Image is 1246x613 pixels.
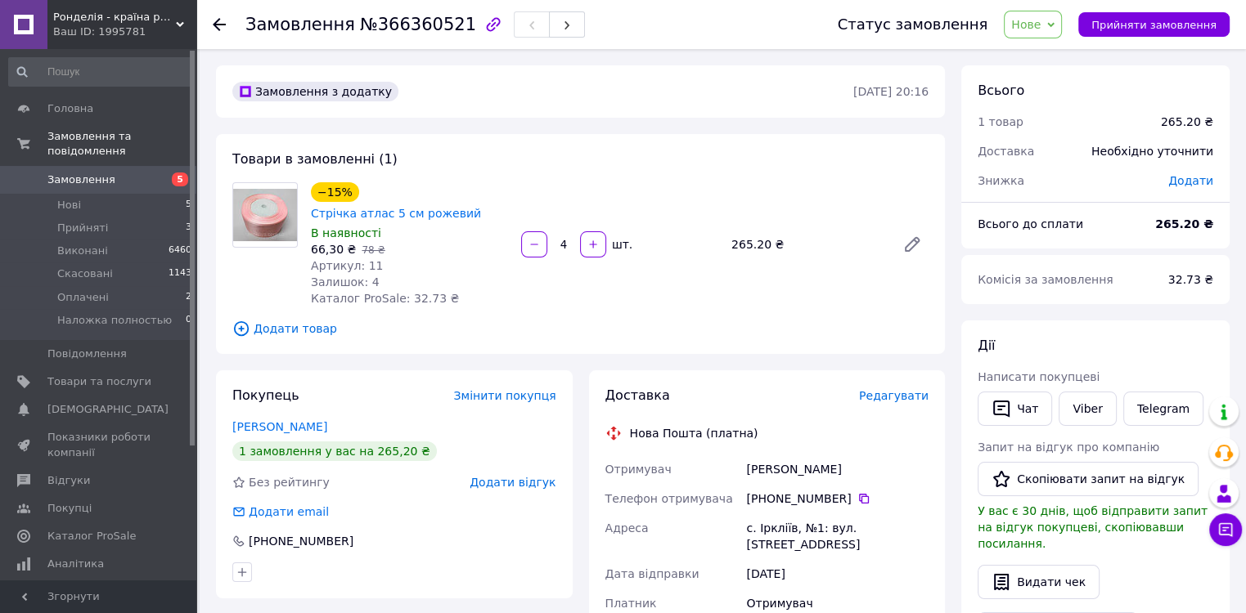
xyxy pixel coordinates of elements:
[47,473,90,488] span: Відгуки
[605,387,670,403] span: Доставка
[231,503,331,520] div: Додати email
[608,236,634,253] div: шт.
[1209,513,1242,546] button: Чат з покупцем
[853,85,929,98] time: [DATE] 20:16
[743,513,932,559] div: с. Іркліїв, №1: вул. [STREET_ADDRESS]
[232,151,398,167] span: Товари в замовленні (1)
[1161,114,1213,130] div: 265.20 ₴
[57,313,172,328] span: Наложка полностью
[1168,174,1213,187] span: Додати
[978,83,1024,98] span: Всього
[57,221,108,235] span: Прийняті
[605,463,672,476] span: Отримувач
[232,387,299,403] span: Покупець
[47,347,127,361] span: Повідомлення
[47,129,196,159] span: Замовлення та повідомлення
[725,233,889,256] div: 265.20 ₴
[311,259,383,272] span: Артикул: 11
[1091,19,1217,31] span: Прийняти замовлення
[978,115,1023,128] span: 1 товар
[247,503,331,520] div: Додати email
[47,374,151,389] span: Товари та послуги
[859,389,929,402] span: Редагувати
[247,533,355,549] div: [PHONE_NUMBER]
[57,244,108,258] span: Виконані
[978,370,1100,383] span: Написати покупцеві
[232,82,398,101] div: Замовлення з додатку
[232,441,437,461] div: 1 замовлення у вас на 265,20 ₴
[838,16,988,33] div: Статус замовлення
[743,559,932,588] div: [DATE]
[896,228,929,261] a: Редагувати
[1155,217,1213,230] b: 265.20 ₴
[1168,273,1213,286] span: 32.73 ₴
[978,273,1113,286] span: Комісія за замовлення
[743,454,932,484] div: [PERSON_NAME]
[186,221,191,235] span: 3
[213,16,226,33] div: Повернутися назад
[47,557,104,571] span: Аналітика
[172,172,188,186] span: 5
[249,476,330,489] span: Без рейтингу
[311,243,356,256] span: 66,30 ₴
[169,266,191,281] span: 1143
[978,145,1034,158] span: Доставка
[47,172,115,187] span: Замовлення
[47,529,136,544] span: Каталог ProSale
[186,290,191,305] span: 2
[1059,392,1116,426] a: Viber
[311,182,359,202] div: −15%
[1123,392,1203,426] a: Telegram
[605,492,733,505] span: Телефон отримувача
[47,101,93,116] span: Головна
[1011,18,1041,31] span: Нове
[232,320,929,338] span: Додати товар
[8,57,193,87] input: Пошук
[169,244,191,258] span: 6460
[53,25,196,39] div: Ваш ID: 1995781
[978,441,1159,454] span: Запит на відгук про компанію
[186,313,191,328] span: 0
[47,430,151,459] span: Показники роботи компанії
[311,292,459,305] span: Каталог ProSale: 32.73 ₴
[978,504,1208,550] span: У вас є 30 днів, щоб відправити запит на відгук покупцеві, скопіювавши посилання.
[47,402,169,417] span: [DEMOGRAPHIC_DATA]
[978,217,1083,230] span: Всього до сплати
[311,226,381,239] span: В наявності
[746,490,929,507] div: [PHONE_NUMBER]
[53,10,176,25] span: Ронделія - країна рукоділля
[605,567,699,580] span: Дата відправки
[978,392,1052,426] button: Чат
[605,597,657,610] span: Платник
[360,15,476,34] span: №366360521
[311,207,481,220] a: Стрічка атлас 5 см рожевий
[1078,12,1230,37] button: Прийняти замовлення
[626,425,762,441] div: Нова Пошта (платна)
[186,198,191,213] span: 5
[470,476,556,489] span: Додати відгук
[57,198,81,213] span: Нові
[978,338,995,353] span: Дії
[57,266,113,281] span: Скасовані
[454,389,556,402] span: Змінити покупця
[245,15,355,34] span: Замовлення
[605,521,649,535] span: Адреса
[233,189,297,241] img: Стрічка атлас 5 см рожевий
[311,275,380,289] span: Залишок: 4
[232,420,327,433] a: [PERSON_NAME]
[57,290,109,305] span: Оплачені
[978,174,1024,187] span: Знижка
[978,565,1100,599] button: Видати чек
[978,462,1199,496] button: Скопіювати запит на відгук
[1082,133,1223,169] div: Необхідно уточнити
[362,244,385,256] span: 78 ₴
[47,501,92,516] span: Покупці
